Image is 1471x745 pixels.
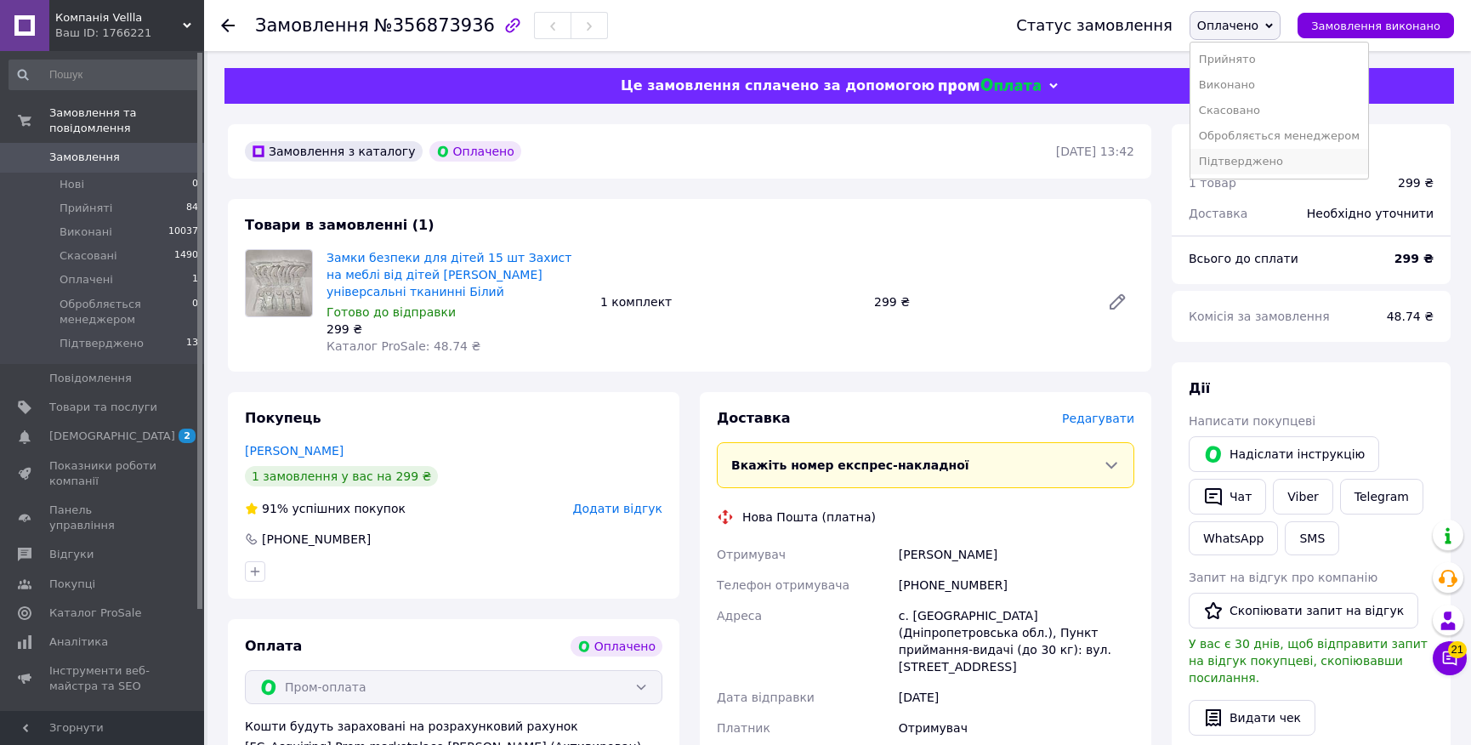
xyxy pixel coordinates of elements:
div: Оплачено [429,141,521,162]
span: Панель управління [49,503,157,533]
span: 0 [192,297,198,327]
span: Повідомлення [49,371,132,386]
button: Чат [1189,479,1266,515]
span: Компанія Vellla [55,10,183,26]
span: Підтверджено [60,336,144,351]
input: Пошук [9,60,200,90]
div: 299 ₴ [1398,174,1434,191]
li: Виконано [1190,72,1368,98]
li: Скасовано [1190,98,1368,123]
div: Статус замовлення [1016,17,1173,34]
span: Готово до відправки [327,305,456,319]
div: Оплачено [571,636,662,657]
li: Прийнято [1190,47,1368,72]
a: WhatsApp [1189,521,1278,555]
span: 13 [186,336,198,351]
span: 1490 [174,248,198,264]
div: [PERSON_NAME] [895,539,1138,570]
div: [PHONE_NUMBER] [895,570,1138,600]
span: Доставка [1189,207,1247,220]
span: Обробляється менеджером [60,297,192,327]
b: 299 ₴ [1394,252,1434,265]
img: evopay logo [939,78,1041,94]
div: с. [GEOGRAPHIC_DATA] (Дніпропетровська обл.), Пункт приймання-видачі (до 30 кг): вул. [STREET_ADD... [895,600,1138,682]
span: Покупець [245,410,321,426]
span: Управління сайтом [49,708,157,739]
span: Замовлення [49,150,120,165]
div: Отримувач [895,713,1138,743]
span: Інструменти веб-майстра та SEO [49,663,157,694]
span: Прийняті [60,201,112,216]
span: Показники роботи компанії [49,458,157,489]
span: Телефон отримувача [717,578,849,592]
span: Платник [717,721,770,735]
span: Товари в замовленні (1) [245,217,434,233]
span: У вас є 30 днів, щоб відправити запит на відгук покупцеві, скопіювавши посилання. [1189,637,1428,685]
div: успішних покупок [245,500,406,517]
span: №356873936 [374,15,495,36]
span: Це замовлення сплачено за допомогою [621,77,934,94]
button: Скопіювати запит на відгук [1189,593,1418,628]
div: Необхідно уточнити [1297,195,1444,232]
div: Ваш ID: 1766221 [55,26,204,41]
span: Дії [1189,380,1210,396]
a: Замки безпеки для дітей 15 шт Захист на меблі від дітей [PERSON_NAME] універсальні тканинні Білий [327,251,571,299]
span: 1 [192,272,198,287]
div: [DATE] [895,682,1138,713]
span: Скасовані [60,248,117,264]
span: 91% [262,502,288,515]
span: 84 [186,201,198,216]
span: Адреса [717,609,762,623]
span: [DEMOGRAPHIC_DATA] [49,429,175,444]
span: Додати відгук [573,502,662,515]
li: Підтверджено [1190,149,1368,174]
span: Вкажіть номер експрес-накладної [731,458,969,472]
span: Дата відправки [717,691,815,704]
time: [DATE] 13:42 [1056,145,1134,158]
li: Обробляється менеджером [1190,123,1368,149]
span: 48.74 ₴ [1387,310,1434,323]
div: 299 ₴ [327,321,587,338]
span: Всього до сплати [1189,252,1298,265]
span: Замовлення та повідомлення [49,105,204,136]
span: Каталог ProSale: 48.74 ₴ [327,339,480,353]
span: Покупці [49,577,95,592]
span: Товари та послуги [49,400,157,415]
span: Каталог ProSale [49,606,141,621]
div: 299 ₴ [867,290,1093,314]
div: [PHONE_NUMBER] [260,531,372,548]
span: Замовлення [255,15,369,36]
span: Написати покупцеві [1189,414,1315,428]
a: Telegram [1340,479,1423,515]
a: Viber [1273,479,1332,515]
button: Чат з покупцем21 [1433,641,1467,675]
span: Замовлення виконано [1311,20,1440,32]
span: Відгуки [49,547,94,562]
span: Оплачені [60,272,113,287]
button: Замовлення виконано [1298,13,1454,38]
span: Оплачено [1197,19,1258,32]
span: 10037 [168,225,198,240]
div: 1 замовлення у вас на 299 ₴ [245,466,438,486]
img: Замки безпеки для дітей 15 шт Захист на меблі від дітей Vela універсальні тканинні Білий [246,250,311,316]
div: Замовлення з каталогу [245,141,423,162]
button: Надіслати інструкцію [1189,436,1379,472]
span: Аналітика [49,634,108,650]
div: Повернутися назад [221,17,235,34]
span: 21 [1448,641,1467,658]
button: Видати чек [1189,700,1315,736]
span: Редагувати [1062,412,1134,425]
a: [PERSON_NAME] [245,444,344,458]
span: 0 [192,177,198,192]
div: Нова Пошта (платна) [738,509,880,526]
span: Оплата [245,638,302,654]
span: Отримувач [717,548,786,561]
span: Запит на відгук про компанію [1189,571,1377,584]
span: Доставка [717,410,791,426]
span: 1 товар [1189,176,1236,190]
span: Виконані [60,225,112,240]
span: Комісія за замовлення [1189,310,1330,323]
span: Нові [60,177,84,192]
a: Редагувати [1100,285,1134,319]
span: 2 [179,429,196,443]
